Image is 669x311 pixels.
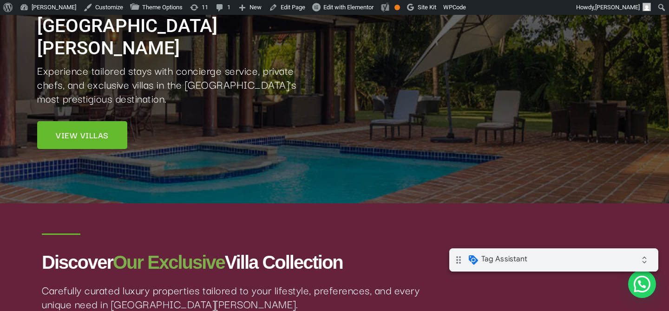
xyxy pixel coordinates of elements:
[113,252,225,272] span: Our Exclusive
[42,283,429,311] p: Carefully curated luxury properties tailored to your lifestyle, preferences, and every unique nee...
[37,121,127,149] a: View Villas
[32,6,78,15] span: Tag Assistant
[37,63,308,105] p: Experience tailored stays with concierge service, private chefs, and exclusive villas in the [GEO...
[42,251,429,273] h2: Discover Villa Collection
[186,2,204,21] i: Contraer insignia de depuración
[56,130,109,140] span: View Villas
[418,4,436,11] span: Site Kit
[595,4,640,11] span: [PERSON_NAME]
[394,5,400,10] div: OK
[323,4,374,11] span: Edit with Elementor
